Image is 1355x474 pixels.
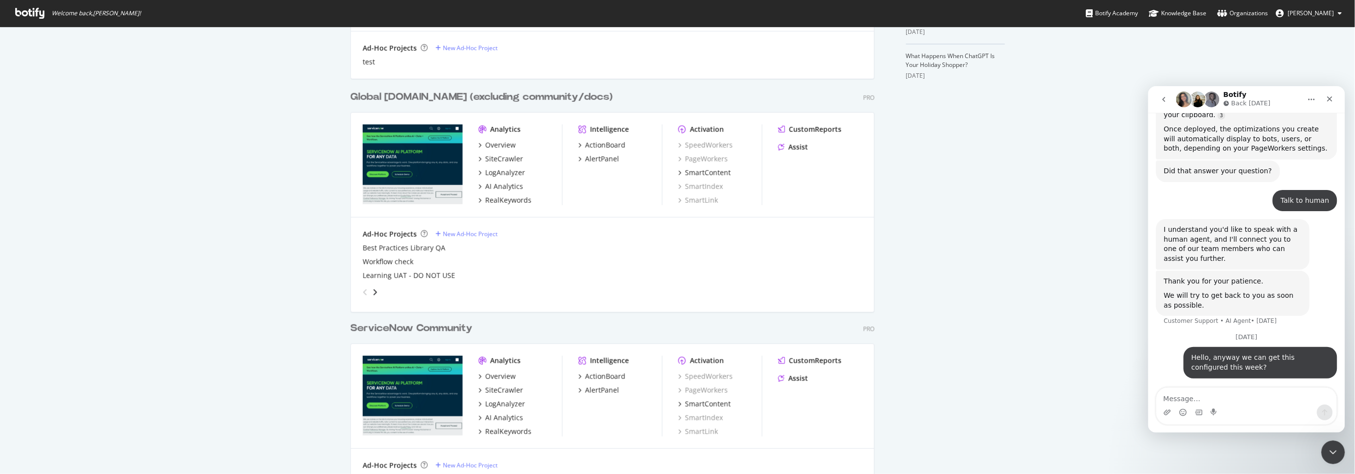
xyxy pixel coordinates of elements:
div: [DATE] [906,28,1005,36]
a: SmartLink [678,427,718,437]
div: Global [DOMAIN_NAME] (excluding community/docs) [350,90,613,104]
a: Workflow check [363,257,413,267]
div: SmartContent [685,399,731,409]
div: Knowledge Base [1149,8,1207,18]
a: Global [DOMAIN_NAME] (excluding community/docs) [350,90,617,104]
div: SmartContent [685,168,731,178]
div: ActionBoard [585,140,626,150]
a: LogAnalyzer [478,168,525,178]
a: CustomReports [778,125,842,134]
div: Activation [690,356,724,366]
div: New Ad-Hoc Project [443,461,498,470]
a: Overview [478,140,516,150]
iframe: Intercom live chat [1322,441,1345,464]
div: angle-right [372,287,378,297]
div: AlertPanel [585,385,619,395]
div: RealKeywords [485,195,532,205]
div: New Ad-Hoc Project [443,44,498,52]
a: LogAnalyzer [478,399,525,409]
div: angle-left [359,284,372,300]
div: LogAnalyzer [485,168,525,178]
a: SmartContent [678,399,731,409]
a: SiteCrawler [478,154,523,164]
a: SmartIndex [678,182,723,191]
a: AI Analytics [478,413,523,423]
div: AlertPanel [585,154,619,164]
div: Assist [788,374,808,383]
a: SmartLink [678,195,718,205]
a: Overview [478,372,516,381]
div: CustomReports [789,125,842,134]
div: Ad-Hoc Projects [363,229,417,239]
div: LogAnalyzer [485,399,525,409]
a: Assist [778,374,808,383]
a: SmartContent [678,168,731,178]
a: Best Practices Library QA [363,243,445,253]
a: SpeedWorkers [678,140,733,150]
div: SiteCrawler [485,385,523,395]
a: New Ad-Hoc Project [436,44,498,52]
div: Analytics [490,356,521,366]
img: servicenow.com [363,125,463,204]
a: CustomReports [778,356,842,366]
div: SiteCrawler [485,154,523,164]
a: Learning UAT - DO NOT USE [363,271,455,281]
div: New Ad-Hoc Project [443,230,498,238]
div: AI Analytics [485,182,523,191]
a: SmartIndex [678,413,723,423]
span: Tim Manalo [1288,9,1334,17]
a: RealKeywords [478,195,532,205]
a: RealKeywords [478,427,532,437]
div: CustomReports [789,356,842,366]
div: Assist [788,142,808,152]
a: test [363,57,375,67]
div: PageWorkers [678,154,728,164]
a: PageWorkers [678,385,728,395]
iframe: Intercom live chat [1148,86,1345,433]
div: Organizations [1218,8,1268,18]
div: ServiceNow Community [350,321,473,336]
button: [PERSON_NAME] [1268,5,1350,21]
div: Analytics [490,125,521,134]
a: AI Analytics [478,182,523,191]
div: Intelligence [590,125,629,134]
div: ActionBoard [585,372,626,381]
a: ServiceNow Community [350,321,476,336]
div: SpeedWorkers [678,372,733,381]
a: AlertPanel [578,385,619,395]
a: ActionBoard [578,140,626,150]
div: Pro [863,325,875,333]
a: New Ad-Hoc Project [436,230,498,238]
